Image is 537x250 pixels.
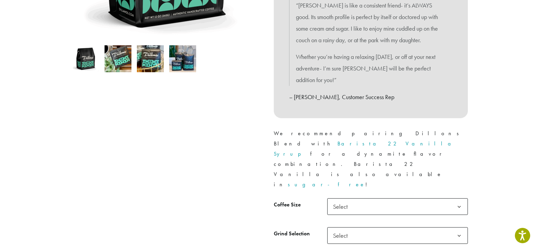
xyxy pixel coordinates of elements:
p: Whether you’re having a relaxing [DATE], or off at your next adventure- I’m sure [PERSON_NAME] wi... [296,51,446,85]
p: We recommend pairing Dillons Blend with for a dynamite flavor combination. Barista 22 Vanilla is ... [274,128,468,190]
a: Barista 22 Vanilla Syrup [274,140,456,157]
span: Select [327,198,468,215]
img: Dillons - Image 3 [137,45,164,72]
span: Select [330,229,354,242]
span: Select [330,200,354,213]
span: Select [327,227,468,244]
p: – [PERSON_NAME], Customer Success Rep [289,91,453,103]
a: sugar-free [288,181,365,188]
label: Grind Selection [274,229,327,239]
img: Dillons [72,45,99,72]
img: Dillons - Image 4 [169,45,196,72]
label: Coffee Size [274,200,327,210]
img: Dillons - Image 2 [105,45,131,72]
